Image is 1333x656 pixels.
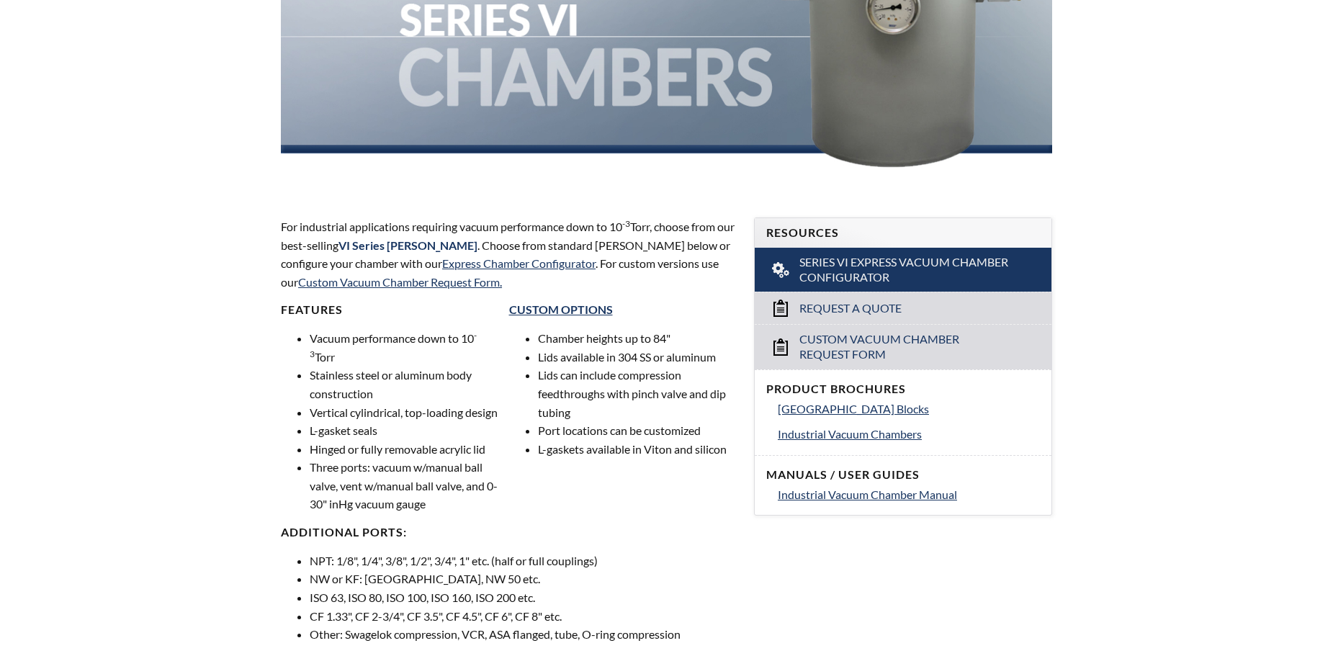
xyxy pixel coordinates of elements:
[538,366,728,421] li: Lids can include compression feedthroughs with pinch valve and dip tubing
[310,570,737,588] li: NW or KF: [GEOGRAPHIC_DATA], NW 50 etc.
[310,366,500,403] li: Stainless steel or aluminum body construction
[310,625,737,644] li: Other: Swagelok compression, VCR, ASA flanged, tube, O-ring compression
[310,440,500,459] li: Hinged or fully removable acrylic lid
[778,400,1040,418] a: [GEOGRAPHIC_DATA] Blocks
[310,607,737,626] li: CF 1.33", CF 2-3/4", CF 3.5", CF 4.5", CF 6", CF 8" etc.
[799,332,1009,362] span: Custom Vacuum Chamber Request Form
[778,427,922,441] span: Industrial Vacuum Chambers
[310,588,737,607] li: ISO 63, ISO 80, ISO 100, ISO 160, ISO 200 etc.
[310,403,500,422] li: Vertical cylindrical, top-loading design
[310,329,500,366] li: Vacuum performance down to 10 Torr
[766,382,1040,397] h4: Product Brochures
[755,292,1051,324] a: Request a Quote
[755,248,1051,292] a: Series VI Express Vacuum Chamber Configurator
[281,217,737,291] p: For industrial applications requiring vacuum performance down to 10 Torr, choose from our best-se...
[799,301,902,316] span: Request a Quote
[281,302,500,318] h4: Features
[509,302,613,316] a: Custom Options
[622,218,630,229] sup: -3
[766,467,1040,482] h4: Manuals / User Guides
[538,440,728,459] li: L-gaskets available in Viton and silicon
[310,458,500,513] li: Three ports: vacuum w/manual ball valve, vent w/manual ball valve, and 0-30" inHg vacuum gauge
[338,238,477,252] strong: VI Series [PERSON_NAME]
[538,348,728,367] li: Lids available in 304 SS or aluminum
[281,525,737,540] h4: Additional ports:
[310,552,737,570] li: NPT: 1/8", 1/4", 3/8", 1/2", 3/4", 1" etc. (half or full couplings)
[538,421,728,440] li: Port locations can be customized
[778,425,1040,444] a: Industrial Vacuum Chambers
[298,275,502,289] a: Custom Vacuum Chamber Request Form.
[766,225,1040,241] h4: Resources
[310,330,477,359] sup: -3
[755,324,1051,369] a: Custom Vacuum Chamber Request Form
[538,329,728,348] li: Chamber heights up to 84"
[778,402,929,415] span: [GEOGRAPHIC_DATA] Blocks
[442,256,596,270] a: Express Chamber Configurator
[778,487,957,501] span: Industrial Vacuum Chamber Manual
[310,421,500,440] li: L-gasket seals
[778,485,1040,504] a: Industrial Vacuum Chamber Manual
[799,255,1009,285] span: Series VI Express Vacuum Chamber Configurator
